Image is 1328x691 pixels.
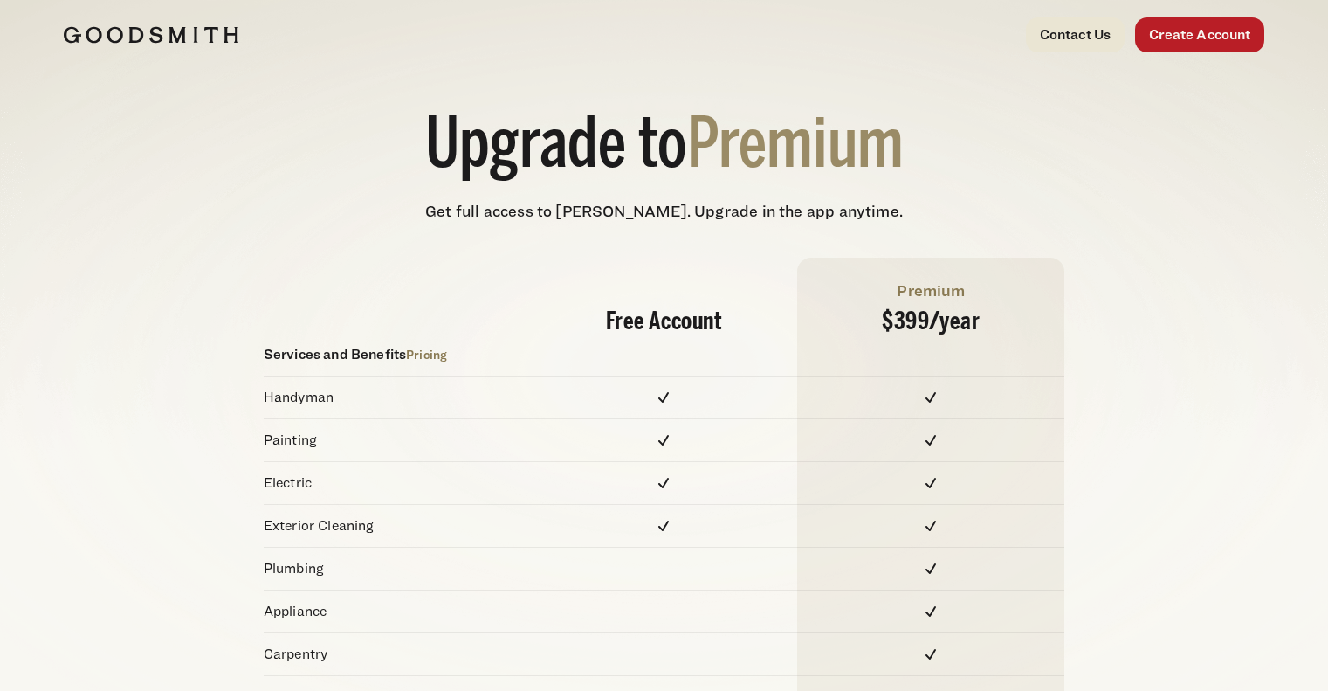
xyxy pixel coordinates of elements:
[653,515,674,536] img: Check Line
[264,558,531,579] p: Plumbing
[406,347,447,362] a: Pricing
[264,644,531,665] p: Carpentry
[264,601,531,622] p: Appliance
[264,430,531,451] p: Painting
[1026,17,1125,52] a: Contact Us
[920,387,941,408] img: Check Line
[687,115,904,181] span: Premium
[264,515,531,536] p: Exterior Cleaning
[1135,17,1264,52] a: Create Account
[552,309,777,334] h3: Free Account
[920,644,941,665] img: Check Line
[920,515,941,536] img: Check Line
[920,558,941,579] img: Check Line
[653,473,674,494] img: Check Line
[264,344,531,365] p: Services and Benefits
[653,387,674,408] img: Check Line
[920,601,941,622] img: Check Line
[818,309,1043,334] h3: $399/ year
[818,279,1043,302] h4: Premium
[653,430,674,451] img: Check Line
[920,473,941,494] img: Check Line
[920,430,941,451] img: Check Line
[64,26,238,44] img: Goodsmith
[264,473,531,494] p: Electric
[264,387,531,408] p: Handyman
